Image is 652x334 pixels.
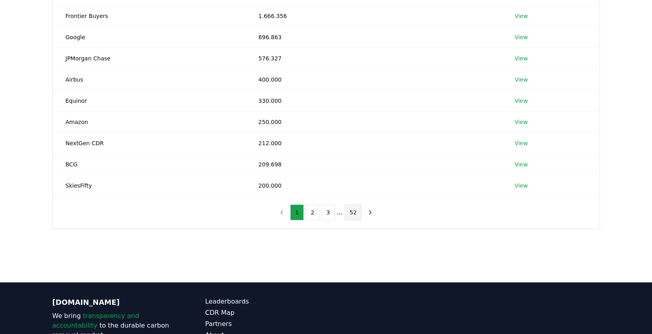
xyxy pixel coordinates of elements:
[246,26,502,48] td: 896.863
[305,204,319,220] button: 2
[290,204,304,220] button: 1
[515,118,528,126] a: View
[515,54,528,62] a: View
[205,308,326,318] a: CDR Map
[53,26,246,48] td: Google
[53,111,246,132] td: Amazon
[53,5,246,26] td: Frontier Buyers
[53,48,246,69] td: JPMorgan Chase
[515,97,528,105] a: View
[515,139,528,147] a: View
[246,132,502,154] td: 212.000
[246,154,502,175] td: 209.698
[515,160,528,168] a: View
[246,175,502,196] td: 200.000
[53,69,246,90] td: Airbus
[246,111,502,132] td: 250.000
[337,208,343,217] li: ...
[52,297,173,308] p: [DOMAIN_NAME]
[52,312,139,329] span: transparency and accountability
[205,319,326,329] a: Partners
[53,154,246,175] td: BCG
[345,204,362,220] button: 52
[53,175,246,196] td: SkiesFifty
[246,69,502,90] td: 400.000
[53,90,246,111] td: Equinor
[205,297,326,306] a: Leaderboards
[321,204,335,220] button: 3
[53,132,246,154] td: NextGen CDR
[246,5,502,26] td: 1.666.356
[515,76,528,84] a: View
[515,33,528,41] a: View
[246,90,502,111] td: 330.000
[515,12,528,20] a: View
[515,182,528,190] a: View
[363,204,377,220] button: next page
[246,48,502,69] td: 576.327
